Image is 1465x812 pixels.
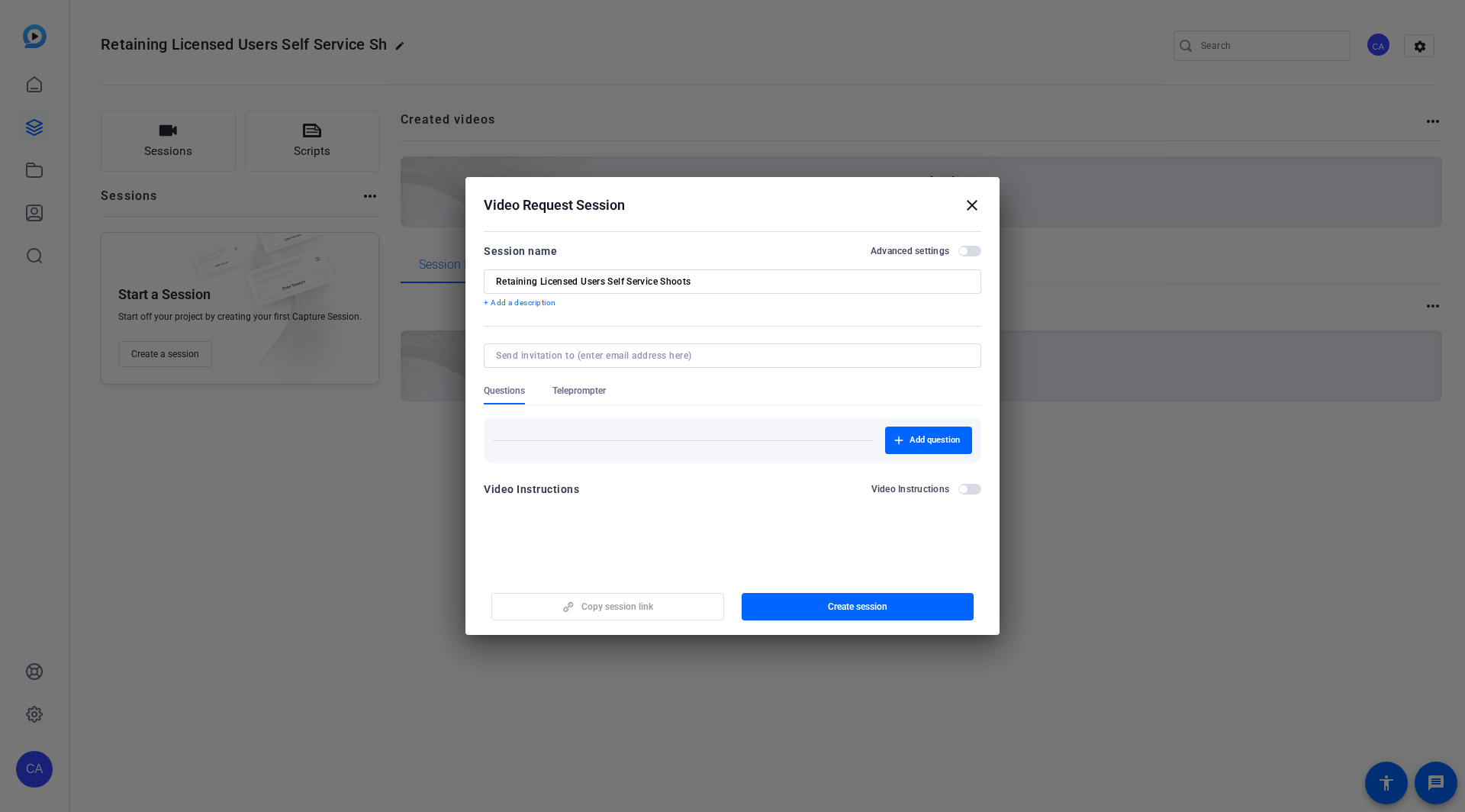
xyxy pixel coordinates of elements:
[885,427,972,454] button: Add question
[496,275,969,288] input: Enter Session Name
[496,350,963,362] input: Send invitation to (enter email address here)
[484,385,525,397] span: Questions
[552,385,606,397] span: Teleprompter
[910,434,960,446] span: Add question
[963,196,981,214] mat-icon: close
[828,601,887,613] span: Create session
[484,196,981,214] div: Video Request Session
[871,245,949,257] h2: Advanced settings
[484,297,981,309] p: + Add a description
[484,242,557,260] div: Session name
[871,483,950,495] h2: Video Instructions
[742,593,974,620] button: Create session
[484,480,579,498] div: Video Instructions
